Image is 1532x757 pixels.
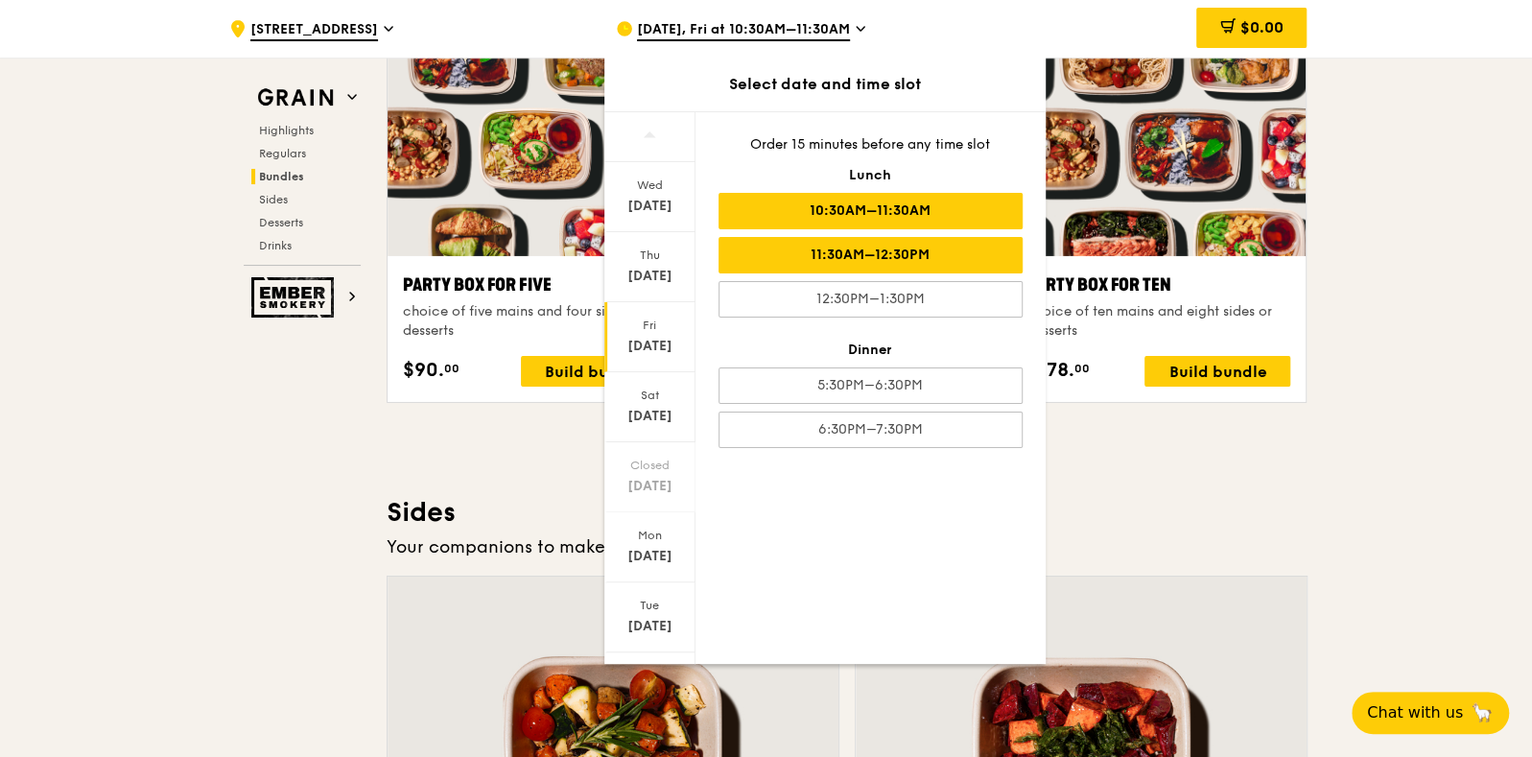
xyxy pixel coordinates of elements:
[1026,356,1074,385] span: $178.
[259,239,292,252] span: Drinks
[403,302,667,341] div: choice of five mains and four sides or desserts
[607,617,693,636] div: [DATE]
[607,197,693,216] div: [DATE]
[387,533,1308,560] div: Your companions to make it a wholesome meal.
[1026,272,1290,298] div: Party Box for Ten
[521,356,667,387] div: Build bundle
[607,477,693,496] div: [DATE]
[719,341,1023,360] div: Dinner
[637,20,850,41] span: [DATE], Fri at 10:30AM–11:30AM
[607,267,693,286] div: [DATE]
[719,367,1023,404] div: 5:30PM–6:30PM
[259,124,314,137] span: Highlights
[719,135,1023,154] div: Order 15 minutes before any time slot
[607,547,693,566] div: [DATE]
[607,458,693,473] div: Closed
[604,73,1046,96] div: Select date and time slot
[251,81,340,115] img: Grain web logo
[719,193,1023,229] div: 10:30AM–11:30AM
[1026,302,1290,341] div: choice of ten mains and eight sides or desserts
[719,412,1023,448] div: 6:30PM–7:30PM
[403,356,444,385] span: $90.
[1239,18,1283,36] span: $0.00
[387,495,1308,530] h3: Sides
[259,216,303,229] span: Desserts
[1471,701,1494,724] span: 🦙
[1144,356,1290,387] div: Build bundle
[607,528,693,543] div: Mon
[250,20,378,41] span: [STREET_ADDRESS]
[607,388,693,403] div: Sat
[607,177,693,193] div: Wed
[607,337,693,356] div: [DATE]
[607,248,693,263] div: Thu
[251,277,340,318] img: Ember Smokery web logo
[607,407,693,426] div: [DATE]
[1352,692,1509,734] button: Chat with us🦙
[259,147,306,160] span: Regulars
[259,193,288,206] span: Sides
[1367,701,1463,724] span: Chat with us
[259,170,304,183] span: Bundles
[403,272,667,298] div: Party Box for Five
[444,361,460,376] span: 00
[1074,361,1090,376] span: 00
[607,318,693,333] div: Fri
[719,166,1023,185] div: Lunch
[719,237,1023,273] div: 11:30AM–12:30PM
[607,598,693,613] div: Tue
[719,281,1023,318] div: 12:30PM–1:30PM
